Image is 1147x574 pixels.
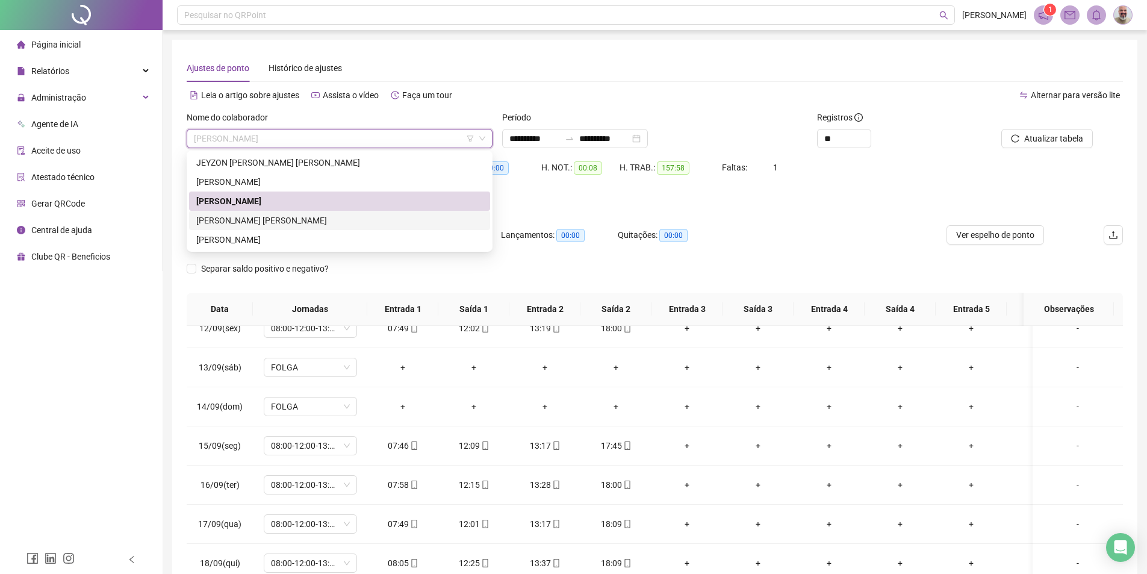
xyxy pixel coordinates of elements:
[1019,91,1028,99] span: swap
[1042,439,1113,452] div: -
[501,228,618,242] div: Lançamentos:
[502,111,539,124] label: Período
[874,517,926,531] div: +
[541,161,620,175] div: H. NOT.:
[874,400,926,413] div: +
[661,322,713,335] div: +
[574,161,602,175] span: 00:08
[31,146,81,155] span: Aceite de uso
[773,163,778,172] span: 1
[622,481,632,489] span: mobile
[519,322,571,335] div: 13:19
[1042,478,1113,491] div: -
[945,361,997,374] div: +
[199,323,241,333] span: 12/09(sex)
[409,520,418,528] span: mobile
[448,361,500,374] div: +
[1048,5,1052,14] span: 1
[590,322,642,335] div: 18:00
[803,557,855,570] div: +
[194,129,485,148] span: RAFAEL MARQUESINI NUNES
[17,93,25,102] span: lock
[565,134,574,143] span: swap-right
[1016,557,1068,570] div: +
[480,161,509,175] span: 00:00
[1016,517,1068,531] div: +
[1038,10,1049,20] span: notification
[480,520,490,528] span: mobile
[190,91,198,99] span: file-text
[1042,557,1113,570] div: -
[271,398,350,416] span: FOLGA
[480,559,490,567] span: mobile
[31,40,81,49] span: Página inicial
[519,517,571,531] div: 13:17
[659,229,688,242] span: 00:00
[651,293,723,326] th: Entrada 3
[1033,302,1104,316] span: Observações
[269,63,342,73] span: Histórico de ajustes
[367,293,438,326] th: Entrada 1
[874,557,926,570] div: +
[874,439,926,452] div: +
[519,361,571,374] div: +
[803,322,855,335] div: +
[551,520,561,528] span: mobile
[947,225,1044,245] button: Ver espelho de ponto
[1114,6,1132,24] img: 88811
[874,322,926,335] div: +
[1106,533,1135,562] div: Open Intercom Messenger
[1011,134,1019,143] span: reload
[723,293,794,326] th: Saída 3
[1016,361,1068,374] div: +
[1016,439,1068,452] div: +
[377,361,429,374] div: +
[661,400,713,413] div: +
[1016,478,1068,491] div: +
[196,262,334,275] span: Separar saldo positivo e negativo?
[732,400,784,413] div: +
[874,478,926,491] div: +
[622,559,632,567] span: mobile
[854,113,863,122] span: info-circle
[565,134,574,143] span: to
[1031,90,1120,100] span: Alternar para versão lite
[479,135,486,142] span: down
[1001,129,1093,148] button: Atualizar tabela
[200,480,240,490] span: 16/09(ter)
[732,439,784,452] div: +
[480,324,490,332] span: mobile
[1108,230,1118,240] span: upload
[17,226,25,234] span: info-circle
[480,481,490,489] span: mobile
[817,111,863,124] span: Registros
[463,161,541,175] div: HE 3:
[945,322,997,335] div: +
[551,441,561,450] span: mobile
[448,322,500,335] div: 12:02
[402,90,452,100] span: Faça um tour
[1065,10,1075,20] span: mail
[128,555,136,564] span: left
[31,172,95,182] span: Atestado técnico
[1024,132,1083,145] span: Atualizar tabela
[803,478,855,491] div: +
[945,400,997,413] div: +
[196,156,483,169] div: JEYZON [PERSON_NAME] [PERSON_NAME]
[31,252,110,261] span: Clube QR - Beneficios
[197,402,243,411] span: 14/09(dom)
[377,557,429,570] div: 08:05
[31,199,85,208] span: Gerar QRCode
[189,192,490,211] div: RAFAEL MARQUESINI NUNES
[187,63,249,73] span: Ajustes de ponto
[1016,400,1068,413] div: +
[271,358,350,376] span: FOLGA
[1024,293,1114,326] th: Observações
[17,40,25,49] span: home
[1016,322,1068,335] div: +
[590,478,642,491] div: 18:00
[377,400,429,413] div: +
[63,552,75,564] span: instagram
[45,552,57,564] span: linkedin
[1042,400,1113,413] div: -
